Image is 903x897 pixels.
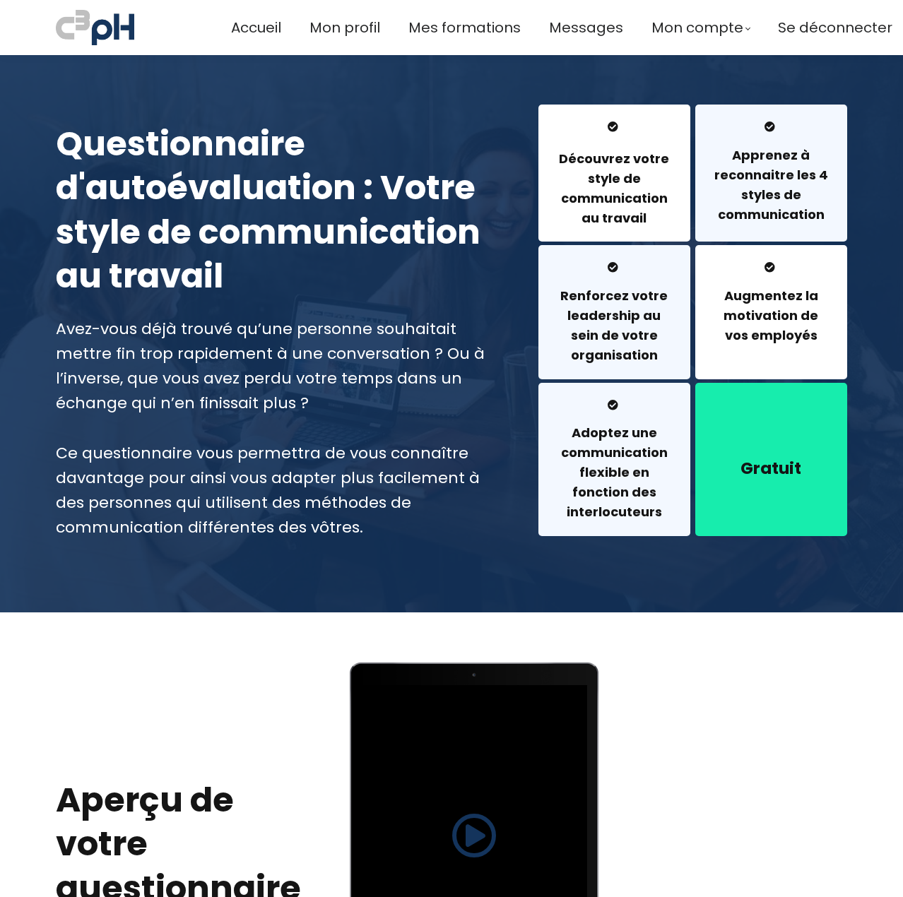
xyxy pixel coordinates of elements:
h4: Apprenez à reconnaitre les 4 styles de communication [713,145,830,225]
div: Avez-vous déjà trouvé qu’une personne souhaitait mettre fin trop rapidement à une conversation ? ... [56,316,503,540]
a: Accueil [231,16,281,40]
a: Messages [549,16,623,40]
span: Mon compte [651,16,743,40]
a: Mon profil [309,16,380,40]
h4: Adoptez une communication flexible en fonction des interlocuteurs [556,423,673,521]
a: Se déconnecter [778,16,892,40]
h2: Questionnaire d'autoévaluation : Votre style de communication au travail [56,122,503,299]
h4: Augmentez la motivation de vos employés [713,286,830,345]
h3: Gratuit [713,457,830,480]
h4: Découvrez votre style de communication au travail [556,149,673,228]
h4: Renforcez votre leadership au sein de votre organisation [556,286,673,365]
a: Mes formations [408,16,521,40]
img: a70bc7685e0efc0bd0b04b3506828469.jpeg [56,7,134,48]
